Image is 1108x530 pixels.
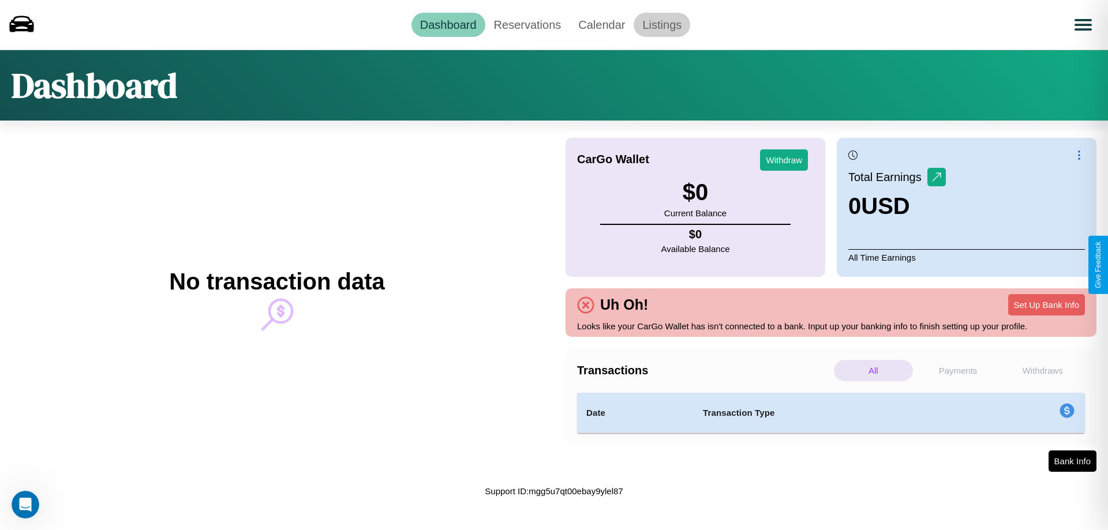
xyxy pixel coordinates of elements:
iframe: Intercom live chat [12,491,39,518]
h4: CarGo Wallet [577,153,649,166]
h4: $ 0 [661,228,730,241]
button: Open menu [1067,9,1099,41]
h2: No transaction data [169,269,384,295]
a: Listings [634,13,690,37]
h4: Transactions [577,364,831,377]
button: Set Up Bank Info [1008,294,1085,315]
p: Total Earnings [848,167,927,187]
p: Current Balance [664,205,727,221]
p: Available Balance [661,241,730,257]
a: Dashboard [411,13,485,37]
h3: 0 USD [848,193,946,219]
table: simple table [577,393,1085,433]
h4: Date [586,406,684,420]
a: Calendar [570,13,634,37]
p: Support ID: mgg5u7qt00ebay9ylel87 [485,483,623,499]
p: Payments [919,360,998,381]
h1: Dashboard [12,62,177,109]
a: Reservations [485,13,570,37]
button: Withdraw [760,149,808,171]
p: Looks like your CarGo Wallet has isn't connected to a bank. Input up your banking info to finish ... [577,318,1085,334]
div: Give Feedback [1094,242,1102,288]
p: All Time Earnings [848,249,1085,265]
p: Withdraws [1003,360,1082,381]
button: Bank Info [1049,450,1096,472]
h4: Uh Oh! [594,296,654,313]
p: All [834,360,913,381]
h3: $ 0 [664,179,727,205]
h4: Transaction Type [703,406,965,420]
